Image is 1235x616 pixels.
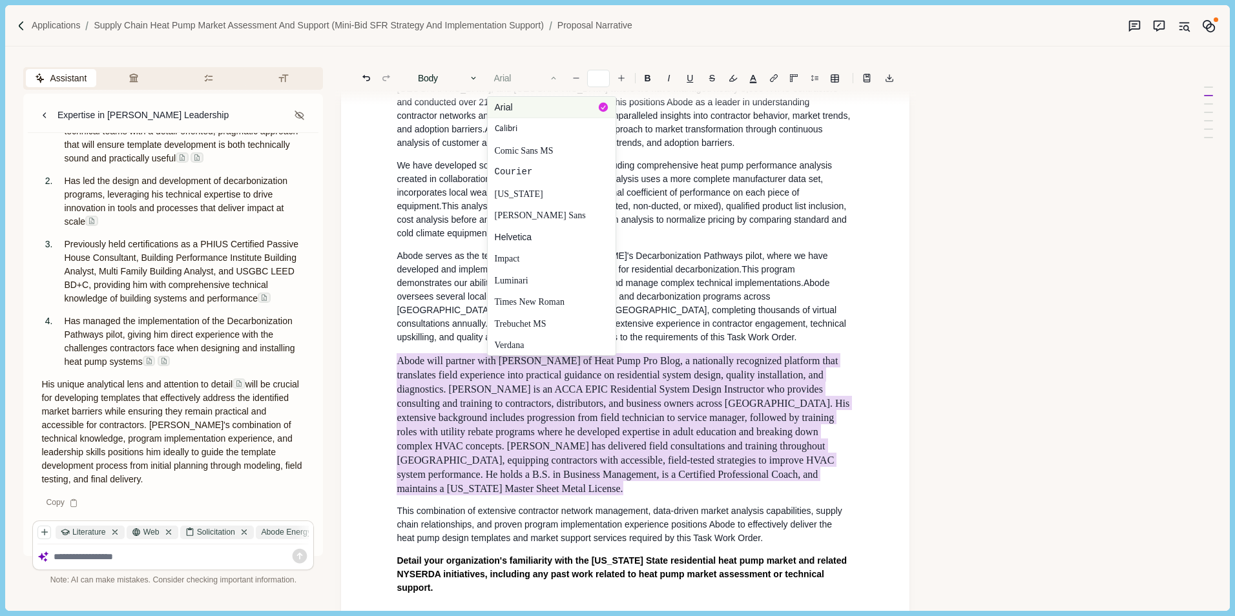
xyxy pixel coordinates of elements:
span: His unique analytical lens and attention to detail [41,379,233,389]
div: Copy [39,495,85,511]
span: Has managed the implementation of the Decarbonization Pathways pilot, giving him direct experienc... [64,316,297,367]
div: Solicitation [180,526,254,539]
div: Literature [56,526,124,539]
button: Undo [357,69,375,87]
button: Line height [825,69,844,87]
u: U [687,74,693,83]
div: Expertise in [PERSON_NAME] Leadership [57,108,229,122]
b: B [645,74,651,83]
button: Adjust margins [785,69,803,87]
span: These programs have provided extensive experience in contractor engagement, technical upskilling,... [397,318,848,342]
a: Applications [32,19,81,32]
button: Redo [377,69,395,87]
i: I [668,74,670,83]
button: U [680,69,700,87]
button: Comic Sans MS [488,139,616,161]
button: Courier [488,161,616,183]
button: Trebuchet MS [488,313,616,334]
a: Proposal Narrative [557,19,632,32]
button: [US_STATE] [488,183,616,205]
span: Abode will partner with [PERSON_NAME] of Heat Pump Pro Blog, a nationally recognized platform tha... [397,353,852,495]
img: Forward slash icon [80,20,94,32]
button: Body [411,69,485,87]
button: Arial [488,97,616,118]
span: Previously held certifications as a PHIUS Certified Passive House Consultant, Building Performanc... [64,239,300,303]
p: will be crucial for developing templates that effectively address the identified market barriers ... [41,378,305,486]
button: B [638,69,658,87]
button: Line height [858,69,876,87]
span: This analysis includes distribution type (ducted, non-ducted, or mixed), qualified product list i... [397,201,849,238]
button: Export to docx [880,69,898,87]
button: Luminari [488,269,616,291]
button: I [659,69,678,87]
span: Has led the design and development of decarbonization programs, leveraging his technical expertis... [64,176,289,227]
span: This positions Abode as a leader in understanding contractor networks and market dynamics, provid... [397,97,853,134]
span: This combination of extensive contractor network management, data-driven market analysis capabili... [397,506,844,543]
span: Detail your organization's familiarity with the [US_STATE] State residential heat pump market and... [397,555,849,593]
button: Line height [765,69,783,87]
a: Supply Chain Heat Pump Market Assessment and Support (Mini-Bid SFR Strategy and Implementation Su... [94,19,543,32]
span: We have developed sophisticated analytical tools, including comprehensive heat pump performance a... [397,160,835,184]
button: Calibri [488,118,616,140]
div: Abode Energy Ma....html [256,526,367,539]
button: Helvetica [488,226,616,248]
span: Our analysis uses a more complete manufacturer data set, incorporates local weather data, and cal... [397,174,825,211]
div: Web [127,526,178,539]
button: Increase font size [612,69,630,87]
div: Note: AI can make mistakes. Consider checking important information. [32,575,314,586]
span: Abode serves as the technical lead for [PERSON_NAME]'s Decarbonization Pathways pilot, where we h... [397,251,830,274]
button: Times New Roman [488,291,616,313]
img: Forward slash icon [16,20,27,32]
s: S [709,74,715,83]
span: Currently oversees [PERSON_NAME]'s programs and technical teams with a detail-oriented, pragmatic... [64,112,300,163]
button: Impact [488,248,616,270]
button: Line height [805,69,824,87]
button: S [702,69,721,87]
img: Forward slash icon [544,20,557,32]
button: [PERSON_NAME] Sans [488,205,616,227]
button: Verdana [488,334,616,356]
span: Assistant [50,72,87,85]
